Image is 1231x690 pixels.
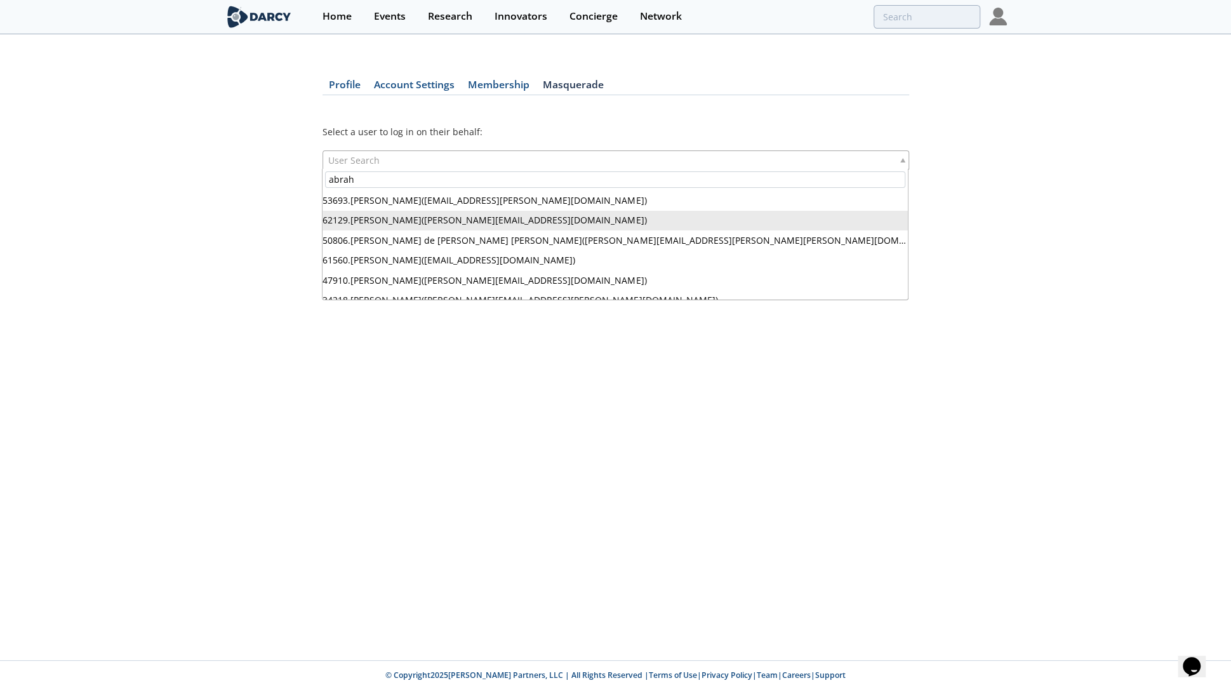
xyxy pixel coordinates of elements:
[874,5,980,29] input: Advanced Search
[649,670,697,680] a: Terms of Use
[323,270,908,291] li: 47910 . [PERSON_NAME] ( [PERSON_NAME][EMAIL_ADDRESS][DOMAIN_NAME] )
[368,80,462,95] a: Account Settings
[815,670,846,680] a: Support
[462,80,536,95] a: Membership
[374,11,406,22] div: Events
[323,230,908,251] li: 50806 . [PERSON_NAME] de [PERSON_NAME] [PERSON_NAME] ( [PERSON_NAME][EMAIL_ADDRESS][PERSON_NAME][...
[323,291,908,311] li: 34218 . [PERSON_NAME] ( [PERSON_NAME][EMAIL_ADDRESS][PERSON_NAME][DOMAIN_NAME] )
[428,11,472,22] div: Research
[323,11,352,22] div: Home
[323,211,908,231] li: 62129 . [PERSON_NAME] ( [PERSON_NAME][EMAIL_ADDRESS][DOMAIN_NAME] )
[536,80,611,95] a: Masquerade
[640,11,682,22] div: Network
[569,11,618,22] div: Concierge
[323,126,909,138] div: Select a user to log in on their behalf:
[989,8,1007,25] img: Profile
[1178,639,1218,677] iframe: chat widget
[323,251,908,271] li: 61560 . [PERSON_NAME] ( [EMAIL_ADDRESS][DOMAIN_NAME] )
[323,150,909,169] div: User Search
[225,6,294,28] img: logo-wide.svg
[782,670,811,680] a: Careers
[495,11,547,22] div: Innovators
[146,670,1086,681] p: © Copyright 2025 [PERSON_NAME] Partners, LLC | All Rights Reserved | | | | |
[757,670,778,680] a: Team
[323,190,908,211] li: 53693 . [PERSON_NAME] ( [EMAIL_ADDRESS][PERSON_NAME][DOMAIN_NAME] )
[323,80,368,95] a: Profile
[328,151,380,169] span: User Search
[702,670,752,680] a: Privacy Policy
